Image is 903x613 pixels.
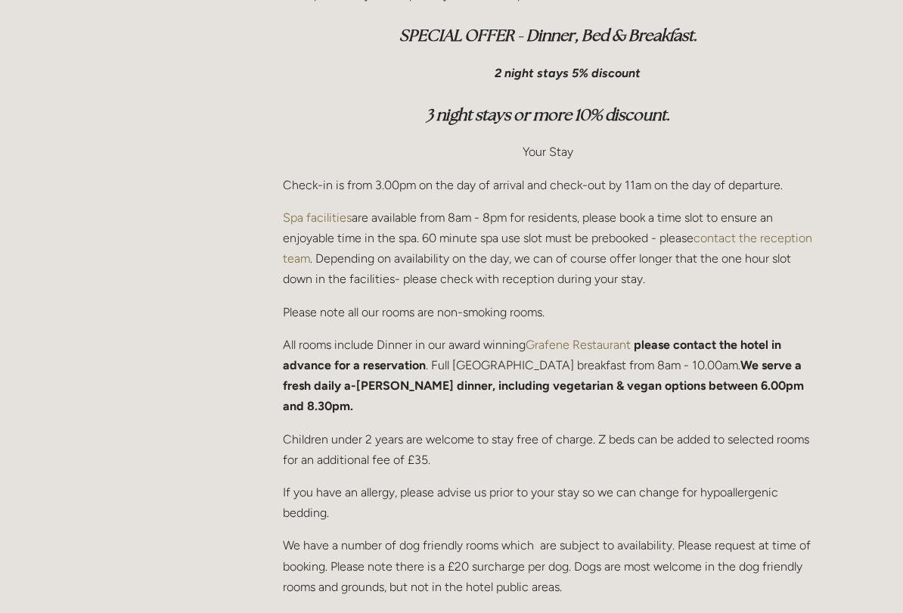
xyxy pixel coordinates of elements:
[526,338,631,352] a: Grafene Restaurant
[495,66,641,80] em: 2 night stays 5% discount
[283,429,813,470] p: Children under 2 years are welcome to stay free of charge. Z beds can be added to selected rooms ...
[399,25,697,45] em: SPECIAL OFFER - Dinner, Bed & Breakfast.
[283,482,813,523] p: If you have an allergy, please advise us prior to your stay so we can change for hypoallergenic b...
[426,104,670,125] em: 3 night stays or more 10% discount.
[283,207,813,290] p: are available from 8am - 8pm for residents, please book a time slot to ensure an enjoyable time i...
[283,142,813,162] p: Your Stay
[283,358,807,413] strong: We serve a fresh daily a-[PERSON_NAME] dinner, including vegetarian & vegan options between 6.00p...
[283,335,813,417] p: All rooms include Dinner in our award winning . Full [GEOGRAPHIC_DATA] breakfast from 8am - 10.00am.
[283,535,813,597] p: We have a number of dog friendly rooms which are subject to availability. Please request at time ...
[283,210,352,225] a: Spa facilities
[283,175,813,195] p: Check-in is from 3.00pm on the day of arrival and check-out by 11am on the day of departure.
[283,302,813,322] p: Please note all our rooms are non-smoking rooms.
